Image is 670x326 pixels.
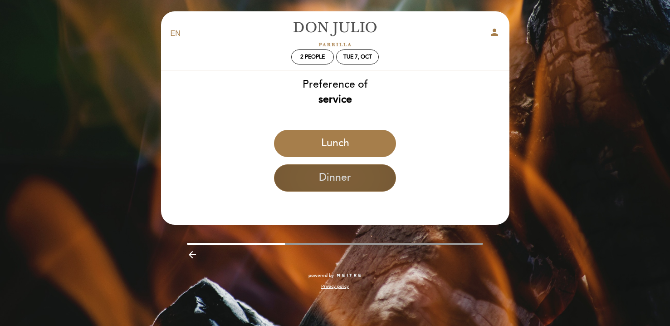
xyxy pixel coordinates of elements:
span: 2 people [300,54,325,60]
button: Lunch [274,130,396,157]
button: Dinner [274,164,396,192]
img: MEITRE [336,273,362,278]
div: Tue 7, Oct [343,54,372,60]
div: Preference of [161,77,510,107]
i: arrow_backward [187,249,198,260]
a: powered by [308,272,362,279]
i: person [489,27,500,38]
a: [PERSON_NAME] [279,21,392,46]
span: powered by [308,272,334,279]
b: service [318,93,352,106]
a: Privacy policy [321,283,349,290]
button: person [489,27,500,41]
